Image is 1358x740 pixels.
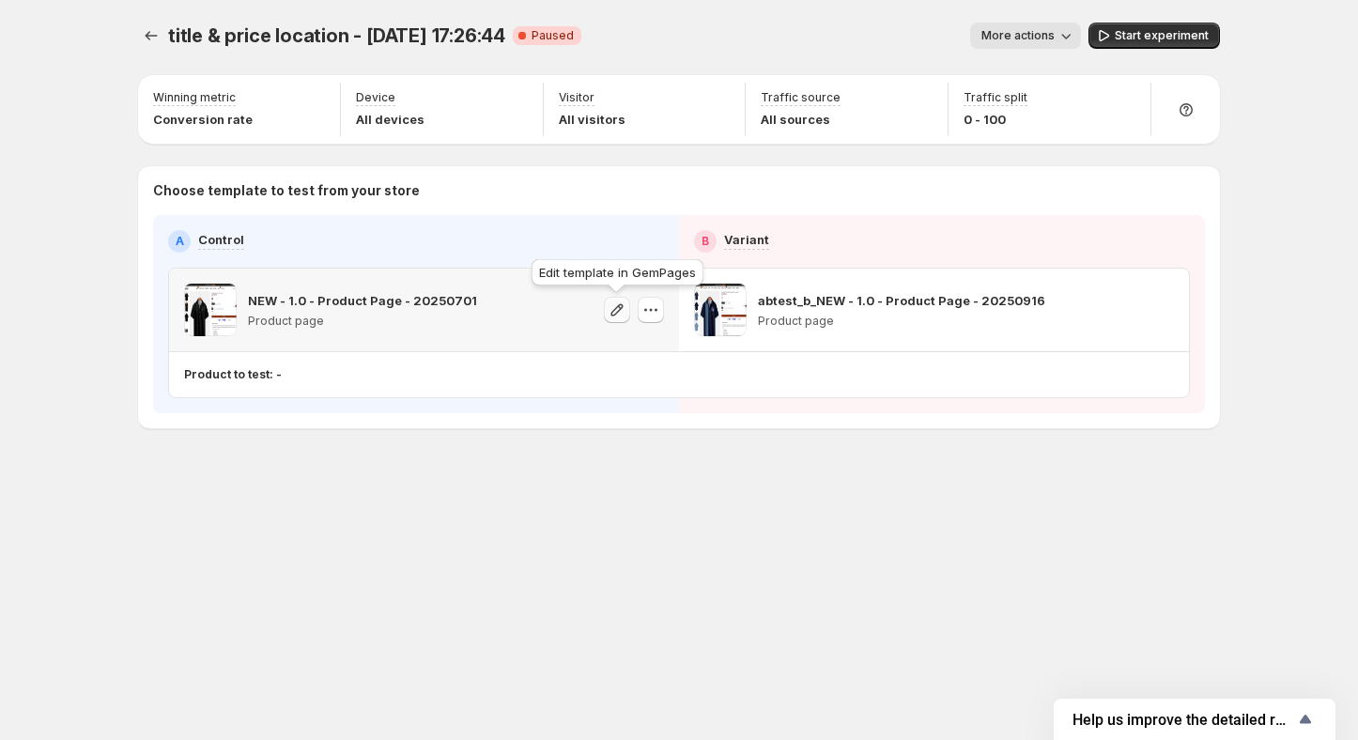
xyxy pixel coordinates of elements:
[532,28,574,43] span: Paused
[724,230,769,249] p: Variant
[356,90,395,105] p: Device
[248,314,477,329] p: Product page
[1115,28,1209,43] span: Start experiment
[184,367,282,382] p: Product to test: -
[964,90,1027,105] p: Traffic split
[138,23,164,49] button: Experiments
[970,23,1081,49] button: More actions
[168,24,505,47] span: title & price location - [DATE] 17:26:44
[356,110,424,129] p: All devices
[758,314,1045,329] p: Product page
[559,110,625,129] p: All visitors
[559,90,594,105] p: Visitor
[1073,708,1317,731] button: Show survey - Help us improve the detailed report for A/B campaigns
[964,110,1027,129] p: 0 - 100
[198,230,244,249] p: Control
[761,90,841,105] p: Traffic source
[761,110,841,129] p: All sources
[981,28,1055,43] span: More actions
[176,234,184,249] h2: A
[248,291,477,310] p: NEW - 1.0 - Product Page - 20250701
[1088,23,1220,49] button: Start experiment
[153,181,1205,200] p: Choose template to test from your store
[153,110,253,129] p: Conversion rate
[758,291,1045,310] p: abtest_b_NEW - 1.0 - Product Page - 20250916
[184,284,237,336] img: NEW - 1.0 - Product Page - 20250701
[702,234,709,249] h2: B
[153,90,236,105] p: Winning metric
[1073,711,1294,729] span: Help us improve the detailed report for A/B campaigns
